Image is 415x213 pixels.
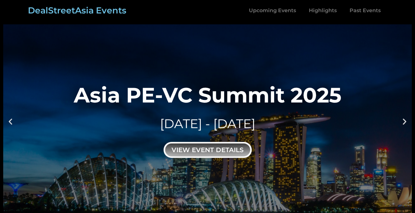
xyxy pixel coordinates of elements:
[74,85,342,105] div: Asia PE-VC Summit 2025
[164,142,252,158] div: view event details
[242,3,302,18] a: Upcoming Events
[302,3,343,18] a: Highlights
[28,5,126,16] a: DealStreetAsia Events
[343,3,387,18] a: Past Events
[6,117,14,125] div: Previous slide
[401,117,409,125] div: Next slide
[74,115,342,133] div: [DATE] - [DATE]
